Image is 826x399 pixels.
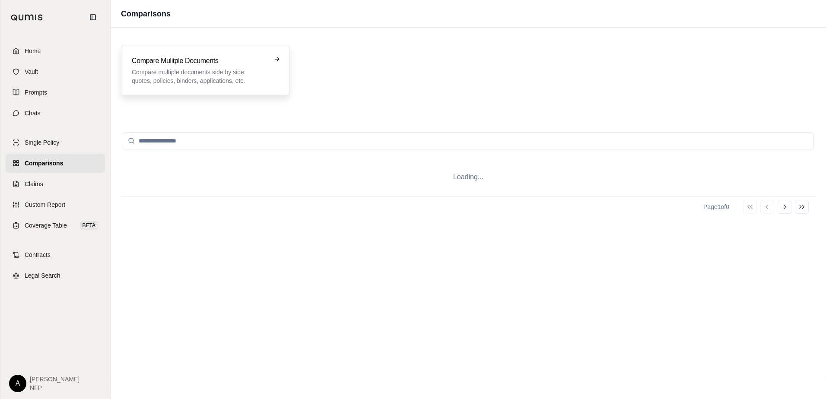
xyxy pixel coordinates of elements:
[25,138,59,147] span: Single Policy
[25,109,41,117] span: Chats
[6,83,105,102] a: Prompts
[25,88,47,97] span: Prompts
[25,271,60,280] span: Legal Search
[25,221,67,230] span: Coverage Table
[25,200,65,209] span: Custom Report
[86,10,100,24] button: Collapse sidebar
[25,250,51,259] span: Contracts
[6,195,105,214] a: Custom Report
[121,158,816,196] div: Loading...
[132,56,267,66] h3: Compare Mulitple Documents
[9,375,26,392] div: A
[6,245,105,264] a: Contracts
[6,216,105,235] a: Coverage TableBETA
[25,159,63,168] span: Comparisons
[6,174,105,193] a: Claims
[6,133,105,152] a: Single Policy
[25,67,38,76] span: Vault
[121,8,171,20] h1: Comparisons
[25,180,43,188] span: Claims
[6,62,105,81] a: Vault
[703,203,729,211] div: Page 1 of 0
[11,14,43,21] img: Qumis Logo
[30,375,79,383] span: [PERSON_NAME]
[25,47,41,55] span: Home
[6,41,105,60] a: Home
[132,68,267,85] p: Compare multiple documents side by side: quotes, policies, binders, applications, etc.
[6,154,105,173] a: Comparisons
[80,221,98,230] span: BETA
[6,266,105,285] a: Legal Search
[30,383,79,392] span: NFP
[6,104,105,123] a: Chats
